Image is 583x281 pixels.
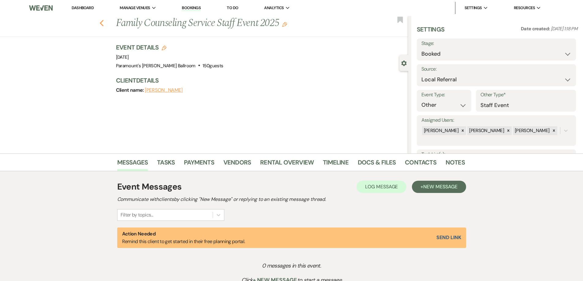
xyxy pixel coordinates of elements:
a: Docs & Files [358,157,396,171]
span: Log Message [365,183,398,190]
strong: Action Needed [122,231,156,237]
button: +New Message [412,181,466,193]
button: Edit [282,21,287,27]
a: Tasks [157,157,175,171]
a: Vendors [223,157,251,171]
button: Send Link [436,235,461,240]
label: Source: [421,65,571,74]
a: Contacts [405,157,436,171]
h1: Event Messages [117,180,182,193]
h3: Settings [417,25,445,39]
span: Resources [514,5,535,11]
span: New Message [423,183,457,190]
label: Task List(s): [421,150,571,159]
a: Messages [117,157,148,171]
a: Bookings [182,5,201,11]
h2: Communicate with clients by clicking "New Message" or replying to an existing message thread. [117,196,466,203]
span: 150 guests [203,63,223,69]
button: Close lead details [401,60,407,66]
span: Date created: [521,26,551,32]
span: Settings [465,5,482,11]
h1: Family Counseling Service Staff Event 2025 [116,16,347,31]
a: Timeline [323,157,349,171]
span: Analytics [264,5,284,11]
label: Event Type: [421,91,467,99]
button: [PERSON_NAME] [145,88,183,93]
img: Weven Logo [29,2,52,14]
span: Client name: [116,87,145,93]
span: [DATE] [116,54,129,60]
a: Dashboard [72,5,94,10]
span: Manage Venues [120,5,150,11]
label: Stage: [421,39,571,48]
h3: Client Details [116,76,402,85]
p: Remind this client to get started in their free planning portal. [122,230,245,246]
h3: Event Details [116,43,223,52]
div: [PERSON_NAME] [422,126,460,135]
label: Other Type* [480,91,571,99]
a: Rental Overview [260,157,314,171]
div: [PERSON_NAME] [513,126,551,135]
label: Assigned Users: [421,116,571,125]
span: Paramount's [PERSON_NAME] Ballroom [116,63,196,69]
a: To Do [227,5,238,10]
a: Notes [446,157,465,171]
span: [DATE] 1:18 PM [551,26,577,32]
a: Payments [184,157,214,171]
div: Filter by topics... [121,211,153,219]
button: Log Message [357,181,406,193]
p: 0 messages in this event. [131,261,452,270]
div: [PERSON_NAME] [467,126,505,135]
